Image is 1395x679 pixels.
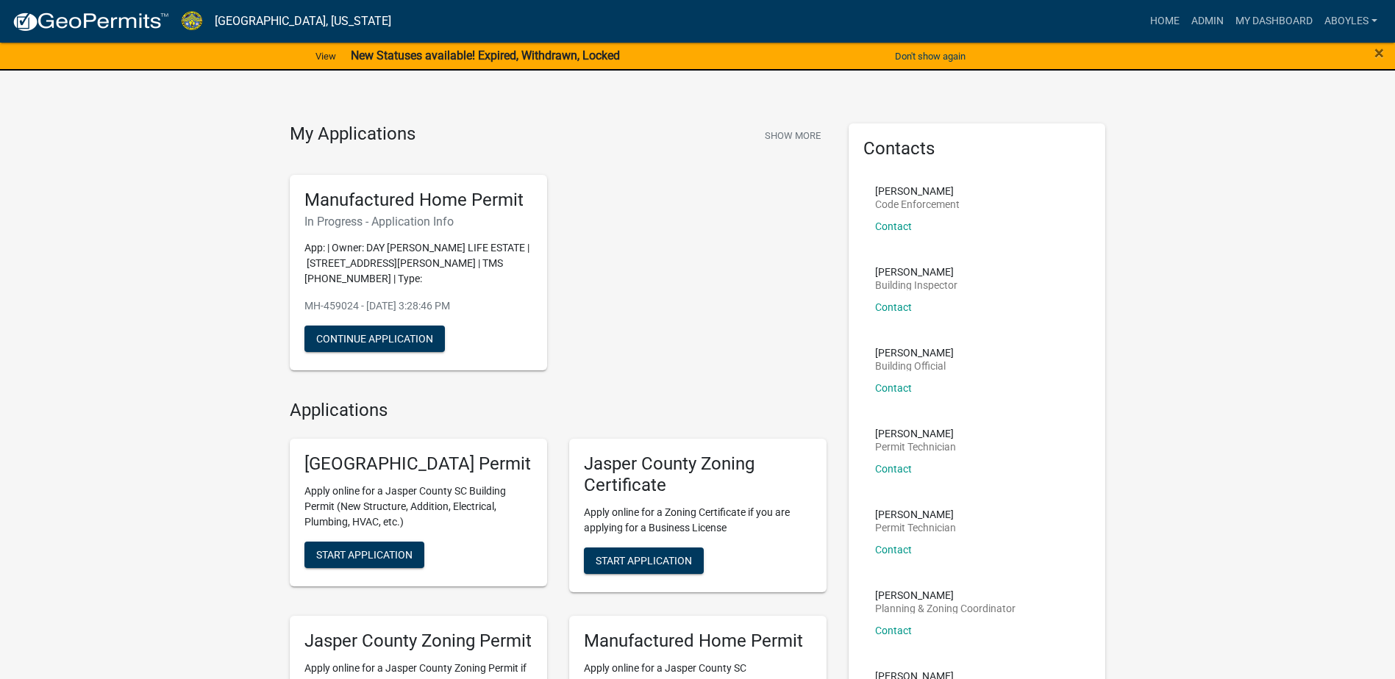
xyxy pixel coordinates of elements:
a: Admin [1185,7,1230,35]
button: Close [1374,44,1384,62]
a: Contact [875,382,912,394]
p: Permit Technician [875,522,956,533]
p: [PERSON_NAME] [875,267,957,277]
a: Contact [875,544,912,556]
a: Contact [875,463,912,475]
p: App: | Owner: DAY [PERSON_NAME] LIFE ESTATE | [STREET_ADDRESS][PERSON_NAME] | TMS [PHONE_NUMBER] ... [304,240,532,287]
button: Start Application [304,542,424,568]
p: [PERSON_NAME] [875,590,1016,600]
h6: In Progress - Application Info [304,215,532,229]
span: Start Application [316,549,413,561]
p: Planning & Zoning Coordinator [875,603,1016,614]
p: Apply online for a Zoning Certificate if you are applying for a Business License [584,505,812,536]
img: Jasper County, South Carolina [181,11,203,31]
a: Contact [875,625,912,636]
h5: Jasper County Zoning Permit [304,630,532,652]
button: Start Application [584,547,704,574]
p: [PERSON_NAME] [875,186,960,196]
p: MH-459024 - [DATE] 3:28:46 PM [304,298,532,314]
p: [PERSON_NAME] [875,428,956,439]
h5: [GEOGRAPHIC_DATA] Permit [304,453,532,475]
p: Apply online for a Jasper County SC Building Permit (New Structure, Addition, Electrical, Plumbin... [304,484,532,530]
h4: Applications [290,400,827,421]
span: × [1374,43,1384,63]
button: Continue Application [304,326,445,352]
p: [PERSON_NAME] [875,348,954,358]
a: Home [1144,7,1185,35]
a: Contact [875,220,912,232]
p: Building Inspector [875,280,957,290]
h5: Jasper County Zoning Certificate [584,453,812,496]
h5: Manufactured Home Permit [304,190,532,211]
h4: My Applications [290,123,415,145]
strong: New Statuses available! Expired, Withdrawn, Locked [351,48,620,62]
h5: Manufactured Home Permit [584,630,812,652]
span: Start Application [596,554,692,566]
a: View [310,44,342,68]
button: Don't show again [889,44,971,68]
p: [PERSON_NAME] [875,509,956,520]
button: Show More [759,123,827,148]
a: Contact [875,301,912,313]
p: Building Official [875,361,954,371]
a: [GEOGRAPHIC_DATA], [US_STATE] [215,9,391,34]
a: aboyles [1319,7,1383,35]
p: Code Enforcement [875,199,960,209]
h5: Contacts [863,138,1091,159]
a: My Dashboard [1230,7,1319,35]
p: Permit Technician [875,442,956,452]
